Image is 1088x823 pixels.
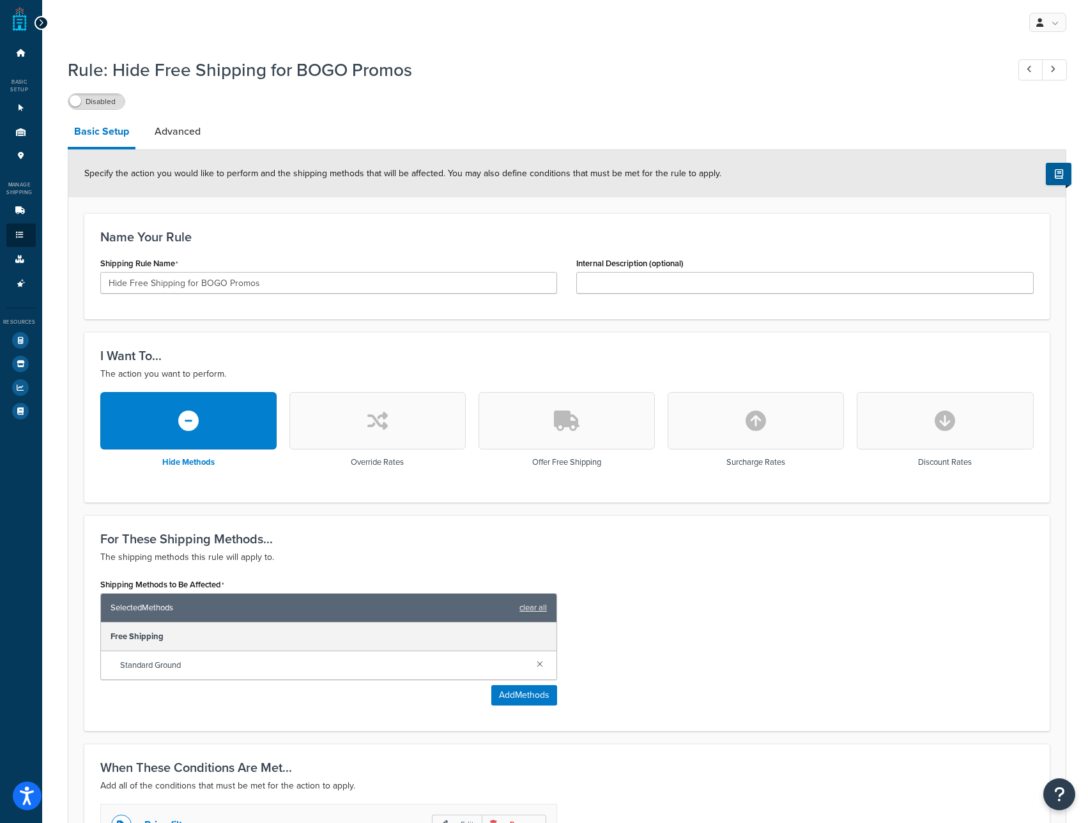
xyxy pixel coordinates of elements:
[1042,59,1067,80] a: Next Record
[6,376,36,399] li: Analytics
[519,599,547,617] a: clear all
[68,94,125,109] label: Disabled
[1046,163,1071,185] button: Show Help Docs
[1043,778,1075,810] button: Open Resource Center
[576,259,684,268] label: Internal Description (optional)
[6,144,36,168] li: Pickup Locations
[6,329,36,352] li: Test Your Rates
[100,760,1034,774] h3: When These Conditions Are Met...
[6,96,36,120] li: Websites
[6,223,36,247] li: Shipping Rules
[100,580,224,590] label: Shipping Methods to Be Affected
[68,57,995,82] h1: Rule: Hide Free Shipping for BOGO Promos
[100,550,1034,565] p: The shipping methods this rule will apply to.
[100,349,1034,363] h3: I Want To...
[120,656,527,674] span: Standard Ground
[162,458,215,467] h3: Hide Methods
[6,400,36,423] li: Help Docs
[918,458,972,467] h3: Discount Rates
[532,458,601,467] h3: Offer Free Shipping
[6,121,36,144] li: Origins
[6,352,36,375] li: Marketplace
[100,366,1034,382] p: The action you want to perform.
[6,248,36,271] li: Boxes
[1018,59,1043,80] a: Previous Record
[148,116,207,147] a: Advanced
[101,623,557,651] div: Free Shipping
[100,532,1034,546] h3: For These Shipping Methods...
[100,230,1034,244] h3: Name Your Rule
[111,599,514,617] span: Selected Methods
[6,199,36,223] li: Carriers
[6,42,36,65] li: Dashboard
[100,259,178,269] label: Shipping Rule Name
[68,116,135,149] a: Basic Setup
[351,458,404,467] h3: Override Rates
[6,272,36,296] li: Advanced Features
[491,685,557,706] button: AddMethods
[100,778,1034,794] p: Add all of the conditions that must be met for the action to apply.
[84,167,721,180] span: Specify the action you would like to perform and the shipping methods that will be affected. You ...
[726,458,785,467] h3: Surcharge Rates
